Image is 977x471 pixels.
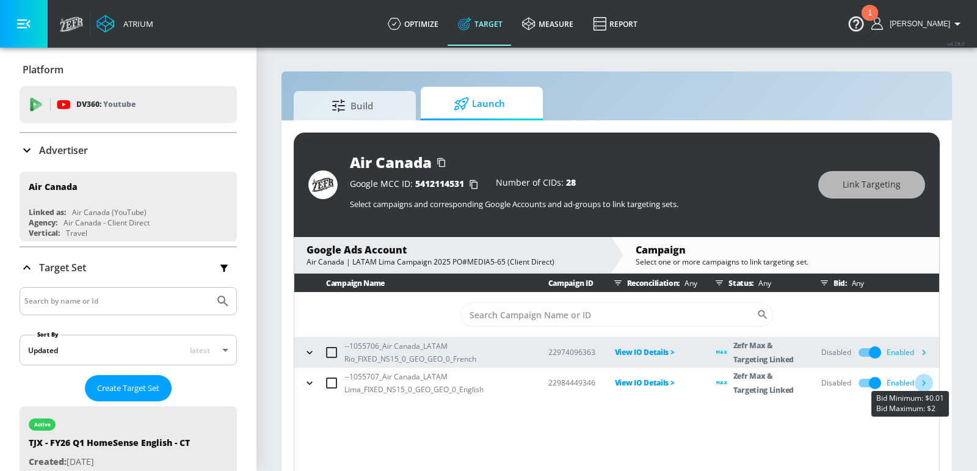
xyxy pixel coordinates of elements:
[103,98,136,111] p: Youtube
[294,274,529,293] th: Campaign Name
[609,274,697,292] div: Reconciliation:
[839,6,873,40] button: Open Resource Center, 1 new notification
[64,217,150,228] div: Air Canada - Client Direct
[433,89,526,119] span: Launch
[615,376,697,390] p: View IO Details >
[66,228,87,238] div: Travel
[76,98,136,111] p: DV360:
[815,274,933,292] div: Bid:
[97,381,159,395] span: Create Target Set
[24,293,209,309] input: Search by name or Id
[948,40,965,47] span: v 4.28.0
[39,144,88,157] p: Advertiser
[885,20,950,28] span: login as: eugenia.kim@zefr.com
[20,247,237,288] div: Target Set
[20,53,237,87] div: Platform
[20,172,237,241] div: Air CanadaLinked as:Air Canada (YouTube)Agency:Air Canada - Client DirectVertical:Travel
[118,18,153,29] div: Atrium
[460,302,757,327] input: Search Campaign Name or ID
[821,347,851,358] div: Disabled
[28,345,58,356] div: Updated
[344,340,529,365] p: --1055706_Air Canada_LATAM Rio_FIXED_NS15_0_GEO_GEO_0_French
[307,257,598,267] div: Air Canada | LATAM Lima Campaign 2025 PO#MEDIA5-65 (Client Direct)
[29,456,67,467] span: Created:
[72,207,147,217] div: Air Canada (YouTube)
[29,207,66,217] div: Linked as:
[887,374,933,392] div: Enabled
[20,133,237,167] div: Advertiser
[306,91,399,120] span: Build
[294,237,610,273] div: Google Ads AccountAir Canada | LATAM Lima Campaign 2025 PO#MEDIA5-65 (Client Direct)
[733,369,802,397] p: Zefr Max & Targeting Linked
[733,338,802,367] p: Zefr Max & Targeting Linked
[868,13,872,29] div: 1
[307,243,598,257] div: Google Ads Account
[636,243,927,257] div: Campaign
[496,178,576,191] div: Number of CIDs:
[29,455,190,470] p: [DATE]
[29,181,78,192] div: Air Canada
[448,2,512,46] a: Target
[29,228,60,238] div: Vertical:
[350,199,806,210] p: Select campaigns and corresponding Google Accounts and ad-groups to link targeting sets.
[636,257,927,267] div: Select one or more campaigns to link targeting set.
[20,86,237,123] div: DV360: Youtube
[344,370,529,396] p: --1055707_Air Canada_LATAM Lima_FIXED_NS15_0_GEO_GEO_0_English
[350,178,484,191] div: Google MCC ID:
[190,345,210,356] span: latest
[35,330,61,338] label: Sort By
[548,376,595,389] p: 22984449346
[378,2,448,46] a: optimize
[821,378,851,389] div: Disabled
[847,277,864,290] p: Any
[871,16,965,31] button: [PERSON_NAME]
[680,277,697,290] p: Any
[85,375,172,401] button: Create Target Set
[34,422,51,428] div: active
[23,63,64,76] p: Platform
[29,217,57,228] div: Agency:
[460,302,773,327] div: Search CID Name or Number
[350,152,432,172] div: Air Canada
[415,178,464,189] span: 5412114531
[583,2,647,46] a: Report
[548,346,595,359] p: 22974096363
[887,343,933,362] div: Enabled
[615,345,697,359] p: View IO Details >
[39,261,86,274] p: Target Set
[29,437,190,455] div: TJX - FY26 Q1 HomeSense English - CT
[529,274,595,293] th: Campaign ID
[566,177,576,188] span: 28
[96,15,153,33] a: Atrium
[710,274,802,292] div: Status:
[512,2,583,46] a: measure
[754,277,771,290] p: Any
